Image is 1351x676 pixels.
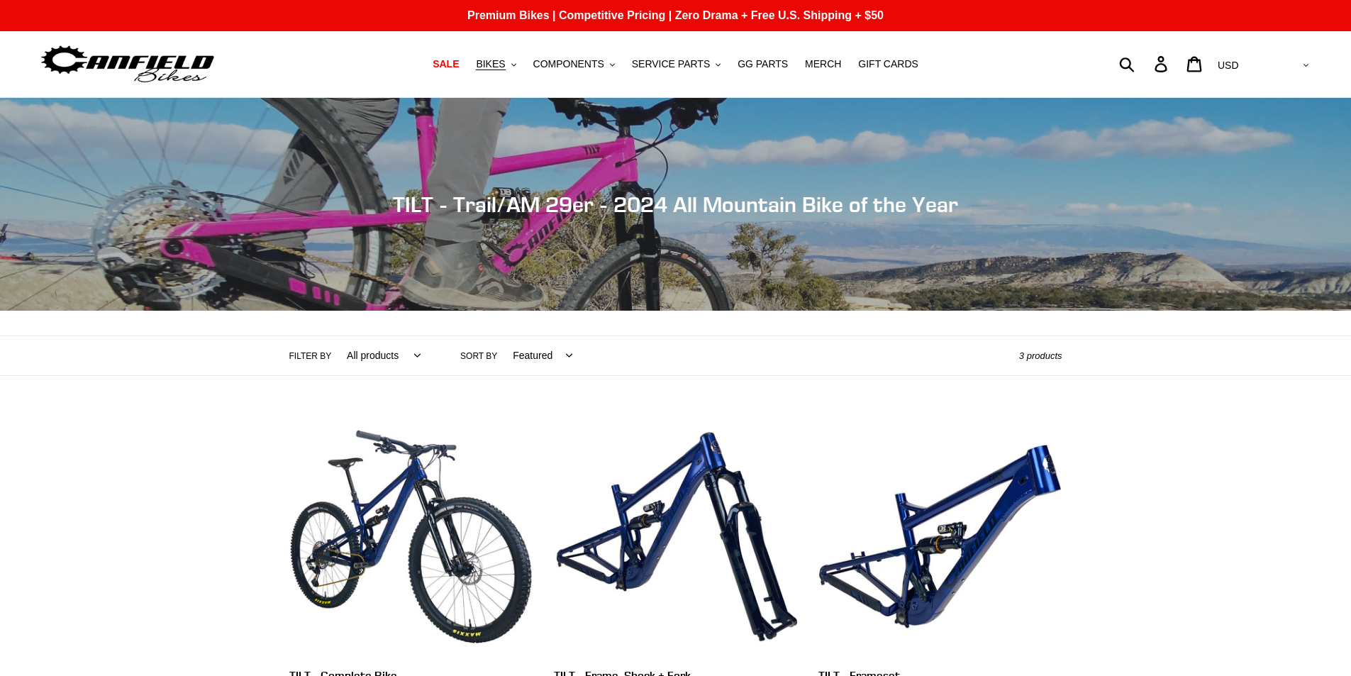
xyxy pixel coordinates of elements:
input: Search [1127,48,1163,79]
span: GG PARTS [738,58,788,70]
span: TILT - Trail/AM 29er - 2024 All Mountain Bike of the Year [393,192,958,217]
span: 3 products [1019,350,1062,361]
img: Canfield Bikes [39,42,216,87]
span: SERVICE PARTS [632,58,710,70]
a: SALE [426,55,466,74]
label: Sort by [460,350,497,362]
a: MERCH [798,55,848,74]
button: BIKES [469,55,523,74]
button: SERVICE PARTS [625,55,728,74]
span: COMPONENTS [533,58,604,70]
a: GG PARTS [730,55,795,74]
button: COMPONENTS [526,55,622,74]
span: BIKES [476,58,505,70]
span: GIFT CARDS [858,58,918,70]
span: SALE [433,58,459,70]
label: Filter by [289,350,332,362]
span: MERCH [805,58,841,70]
a: GIFT CARDS [851,55,925,74]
